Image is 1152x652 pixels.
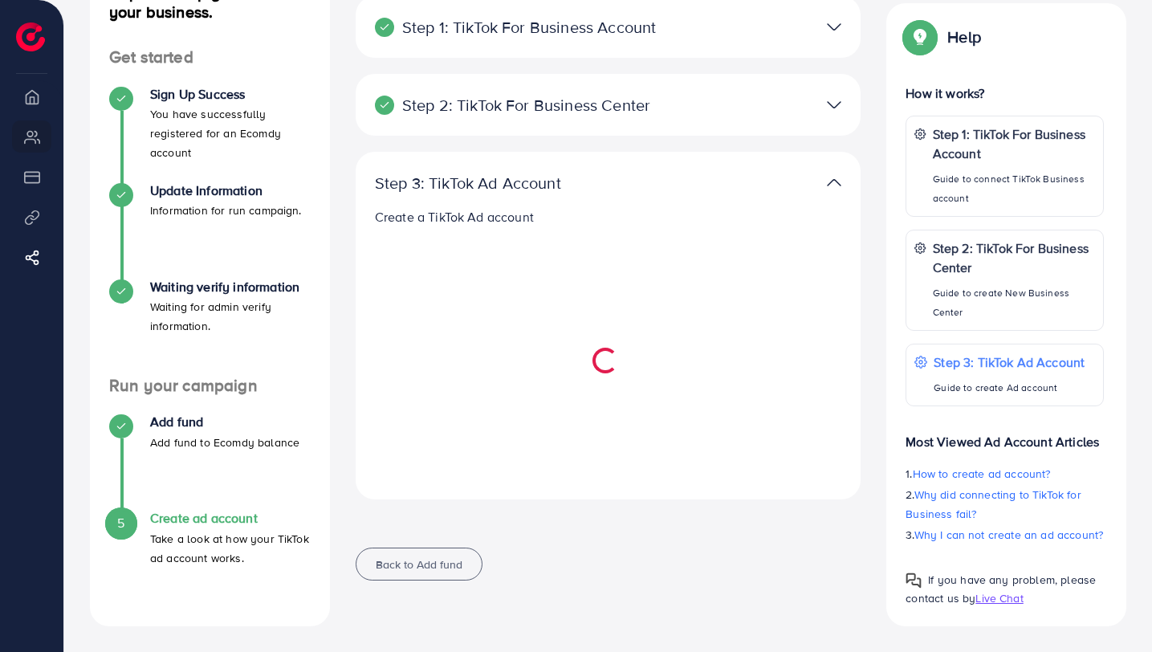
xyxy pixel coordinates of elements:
span: If you have any problem, please contact us by [906,572,1096,606]
p: Take a look at how your TikTok ad account works. [150,529,311,568]
p: Guide to connect TikTok Business account [933,169,1095,208]
p: Create a TikTok Ad account [375,207,842,226]
span: 5 [117,514,124,532]
img: Popup guide [906,573,922,589]
p: Waiting for admin verify information. [150,297,311,336]
p: Information for run campaign. [150,201,302,220]
h4: Get started [90,47,330,67]
h4: Run your campaign [90,376,330,396]
p: Step 2: TikTok For Business Center [375,96,678,115]
p: Guide to create New Business Center [933,283,1095,322]
p: 2. [906,485,1104,524]
p: Step 3: TikTok Ad Account [934,352,1085,372]
p: Step 3: TikTok Ad Account [375,173,678,193]
li: Create ad account [90,511,330,607]
h4: Waiting verify information [150,279,311,295]
p: 3. [906,525,1104,544]
li: Sign Up Success [90,87,330,183]
span: Why I can not create an ad account? [914,527,1104,543]
iframe: Chat [1084,580,1140,640]
img: Popup guide [906,22,934,51]
span: Live Chat [975,590,1023,606]
p: Help [947,27,981,47]
p: How it works? [906,84,1104,103]
h4: Add fund [150,414,299,430]
li: Update Information [90,183,330,279]
p: Step 1: TikTok For Business Account [375,18,678,37]
p: Step 2: TikTok For Business Center [933,238,1095,277]
span: How to create ad account? [913,466,1051,482]
p: Step 1: TikTok For Business Account [933,124,1095,163]
p: Add fund to Ecomdy balance [150,433,299,452]
p: 1. [906,464,1104,483]
img: TikTok partner [827,15,841,39]
span: Why did connecting to TikTok for Business fail? [906,487,1081,522]
p: Most Viewed Ad Account Articles [906,419,1104,451]
img: TikTok partner [827,93,841,116]
img: logo [16,22,45,51]
span: Back to Add fund [376,556,462,573]
p: You have successfully registered for an Ecomdy account [150,104,311,162]
li: Add fund [90,414,330,511]
button: Back to Add fund [356,548,482,581]
img: TikTok partner [827,171,841,194]
li: Waiting verify information [90,279,330,376]
h4: Create ad account [150,511,311,526]
h4: Sign Up Success [150,87,311,102]
h4: Update Information [150,183,302,198]
p: Guide to create Ad account [934,378,1085,397]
